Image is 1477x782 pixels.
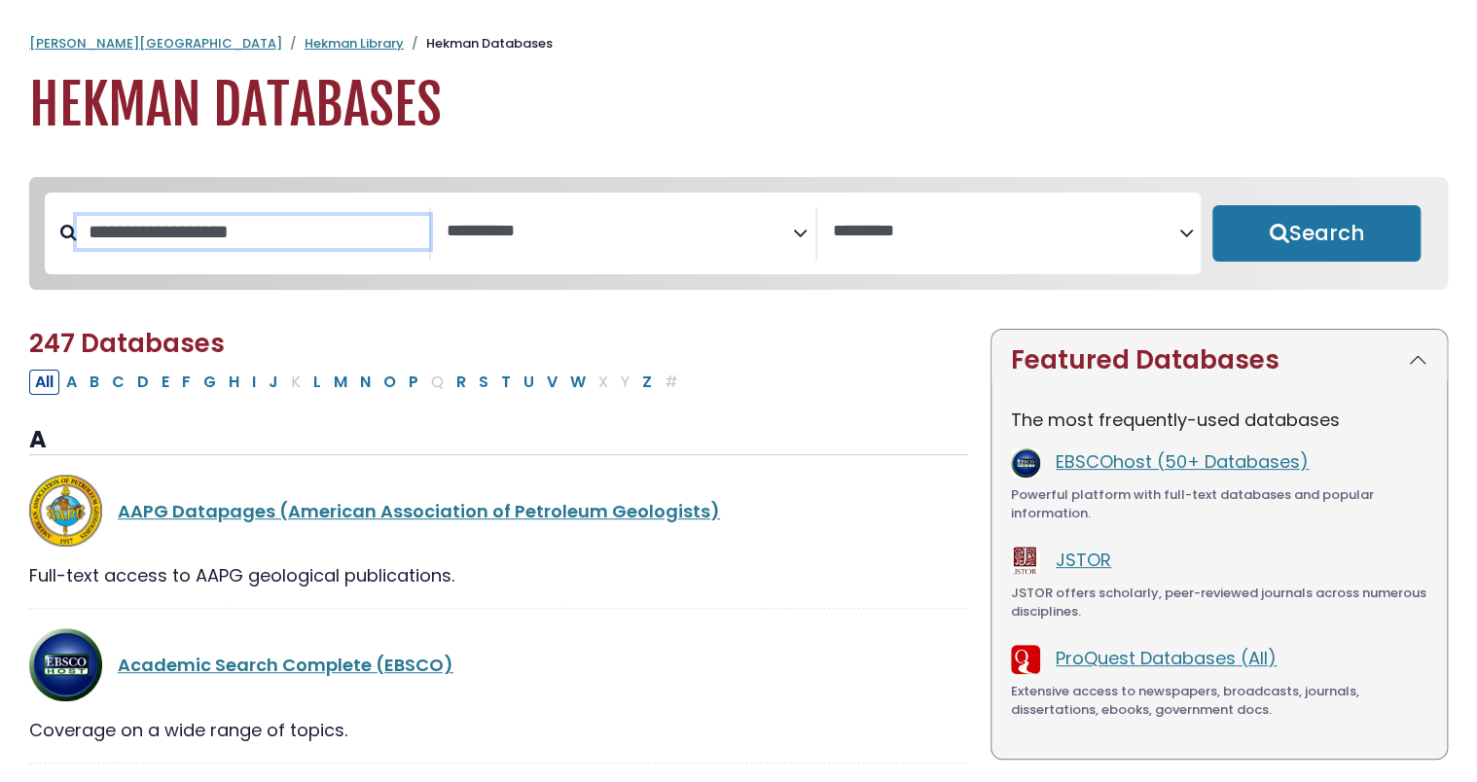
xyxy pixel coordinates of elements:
a: Academic Search Complete (EBSCO) [118,653,453,677]
button: Filter Results V [541,370,563,395]
textarea: Search [833,222,1179,242]
button: Featured Databases [991,330,1447,391]
div: Full-text access to AAPG geological publications. [29,562,967,588]
input: Search database by title or keyword [77,216,429,248]
button: Filter Results G [198,370,222,395]
button: Filter Results I [246,370,262,395]
div: Coverage on a wide range of topics. [29,717,967,743]
div: Extensive access to newspapers, broadcasts, journals, dissertations, ebooks, government docs. [1011,682,1427,720]
div: Powerful platform with full-text databases and popular information. [1011,485,1427,523]
nav: Search filters [29,177,1448,290]
button: Filter Results O [378,370,402,395]
a: [PERSON_NAME][GEOGRAPHIC_DATA] [29,34,282,53]
p: The most frequently-used databases [1011,407,1427,433]
a: EBSCOhost (50+ Databases) [1056,449,1309,474]
a: AAPG Datapages (American Association of Petroleum Geologists) [118,499,720,523]
nav: breadcrumb [29,34,1448,53]
button: Filter Results U [518,370,540,395]
button: Filter Results L [307,370,327,395]
button: Filter Results W [564,370,592,395]
button: Filter Results N [354,370,377,395]
a: Hekman Library [305,34,404,53]
div: JSTOR offers scholarly, peer-reviewed journals across numerous disciplines. [1011,584,1427,622]
button: Filter Results H [223,370,245,395]
button: Submit for Search Results [1212,205,1421,262]
li: Hekman Databases [404,34,553,53]
button: Filter Results E [156,370,175,395]
button: Filter Results D [131,370,155,395]
button: Filter Results B [84,370,105,395]
h1: Hekman Databases [29,73,1448,138]
button: All [29,370,59,395]
div: Alpha-list to filter by first letter of database name [29,369,686,393]
button: Filter Results S [473,370,494,395]
span: 247 Databases [29,326,225,361]
a: ProQuest Databases (All) [1056,646,1277,670]
h3: A [29,426,967,455]
button: Filter Results A [60,370,83,395]
button: Filter Results P [403,370,424,395]
textarea: Search [447,222,793,242]
button: Filter Results F [176,370,197,395]
button: Filter Results T [495,370,517,395]
button: Filter Results J [263,370,284,395]
button: Filter Results M [328,370,353,395]
a: JSTOR [1056,548,1111,572]
button: Filter Results Z [636,370,658,395]
button: Filter Results R [450,370,472,395]
button: Filter Results C [106,370,130,395]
